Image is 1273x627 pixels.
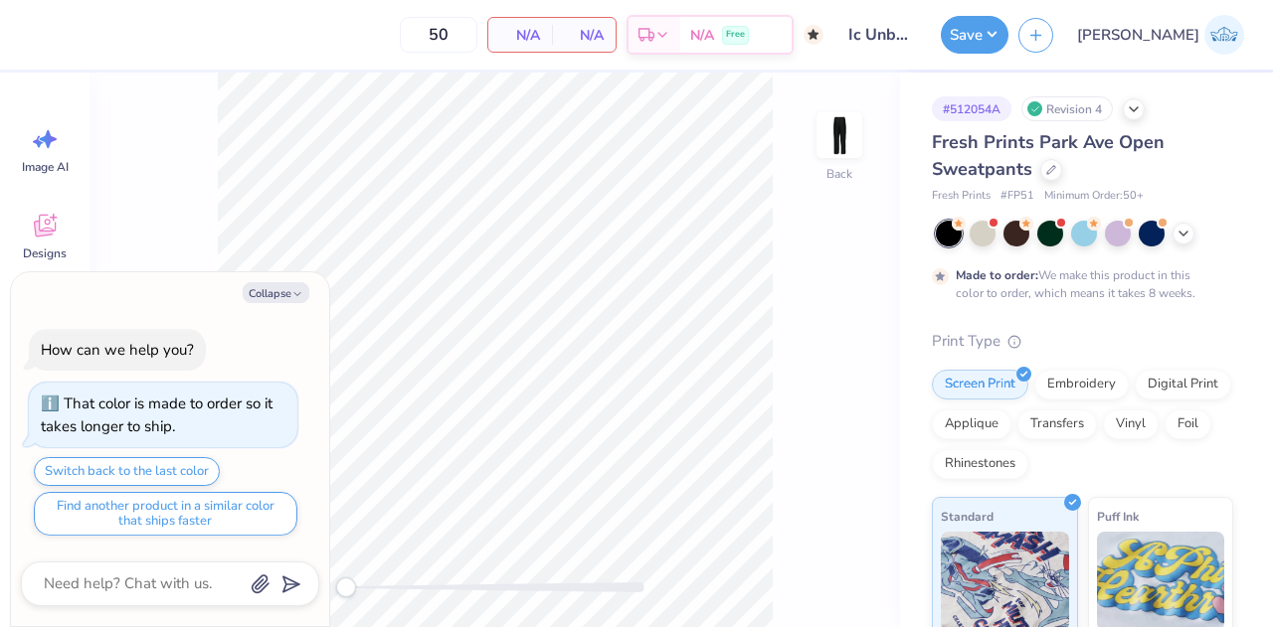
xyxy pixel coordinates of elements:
[1000,188,1034,205] span: # FP51
[500,25,540,46] span: N/A
[336,577,356,597] div: Accessibility label
[1204,15,1244,55] img: Janilyn Atanacio
[941,506,994,527] span: Standard
[41,393,273,436] div: That color is made to order so it takes longer to ship.
[243,282,309,303] button: Collapse
[932,449,1028,479] div: Rhinestones
[1165,409,1211,439] div: Foil
[1097,506,1139,527] span: Puff Ink
[690,25,714,46] span: N/A
[34,457,220,486] button: Switch back to the last color
[1044,188,1144,205] span: Minimum Order: 50 +
[23,245,67,261] span: Designs
[932,188,991,205] span: Fresh Prints
[1077,24,1199,47] span: [PERSON_NAME]
[819,115,859,155] img: Back
[833,15,931,55] input: Untitled Design
[826,165,852,183] div: Back
[956,267,1038,283] strong: Made to order:
[400,17,477,53] input: – –
[1103,409,1159,439] div: Vinyl
[932,409,1011,439] div: Applique
[1017,409,1097,439] div: Transfers
[956,266,1200,302] div: We make this product in this color to order, which means it takes 8 weeks.
[941,16,1008,54] button: Save
[1021,96,1113,121] div: Revision 4
[34,492,297,536] button: Find another product in a similar color that ships faster
[932,96,1011,121] div: # 512054A
[41,340,194,360] div: How can we help you?
[1135,370,1231,399] div: Digital Print
[22,159,69,175] span: Image AI
[1034,370,1129,399] div: Embroidery
[932,330,1233,353] div: Print Type
[564,25,604,46] span: N/A
[1068,15,1253,55] a: [PERSON_NAME]
[932,370,1028,399] div: Screen Print
[932,130,1165,181] span: Fresh Prints Park Ave Open Sweatpants
[726,28,745,42] span: Free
